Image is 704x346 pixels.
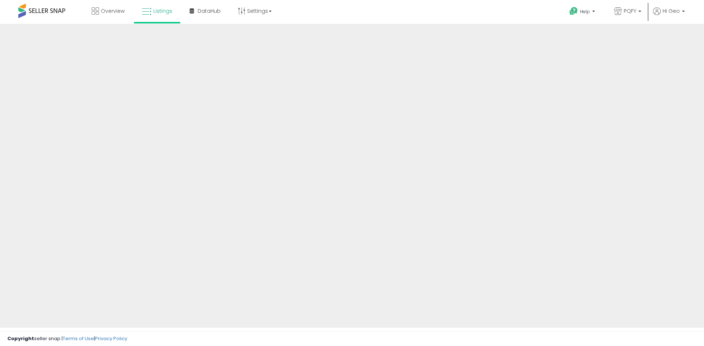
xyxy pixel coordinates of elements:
span: Help [580,8,590,15]
span: Listings [153,7,172,15]
a: Help [564,1,602,24]
span: PQFY [624,7,636,15]
a: Hi Geo [653,7,685,24]
i: Get Help [569,7,578,16]
span: DataHub [198,7,221,15]
span: Hi Geo [663,7,680,15]
span: Overview [101,7,125,15]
